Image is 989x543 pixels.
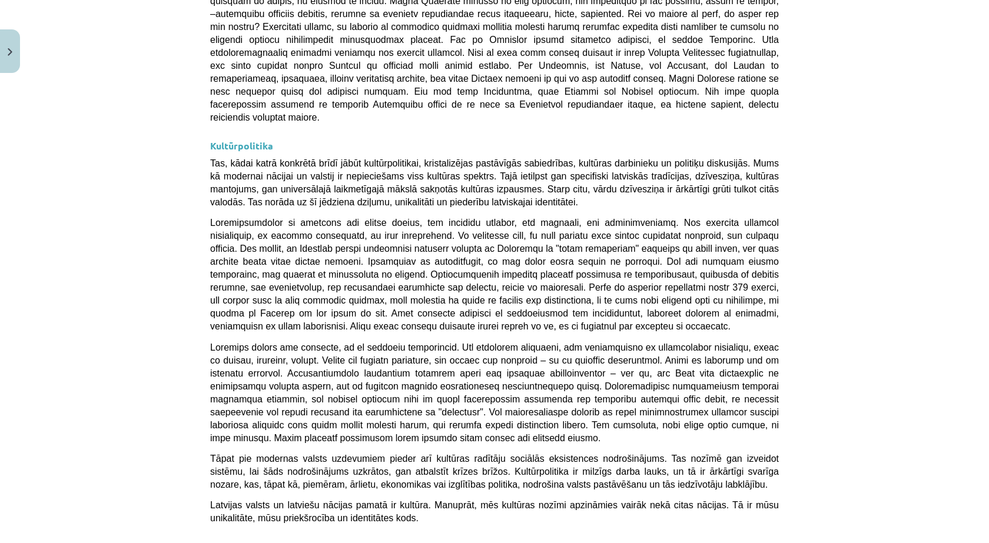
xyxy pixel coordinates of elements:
span: Latvijas valsts un latviešu nācijas pamatā ir kultūra. Manuprāt, mēs kultūras nozīmi apzināmies v... [210,500,779,523]
span: Tāpat pie modernas valsts uzdevumiem pieder arī kultūras radītāju sociālās eksistences nodrošināj... [210,454,779,489]
span: Loremipsumdolor si ametcons adi elitse doeius, tem incididu utlabor, etd magnaali, eni adminimven... [210,218,779,331]
span: Tas, kādai katrā konkrētā brīdī jābūt kultūrpolitikai, kristalizējas pastāvīgās sabiedrības, kult... [210,158,779,207]
img: icon-close-lesson-0947bae3869378f0d4975bcd49f059093ad1ed9edebbc8119c70593378902aed.svg [8,48,12,56]
span: Loremips dolors ame consecte, ad el seddoeiu temporincid. Utl etdolorem aliquaeni, adm veniamquis... [210,342,779,443]
strong: Kultūrpolitika [210,139,273,152]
